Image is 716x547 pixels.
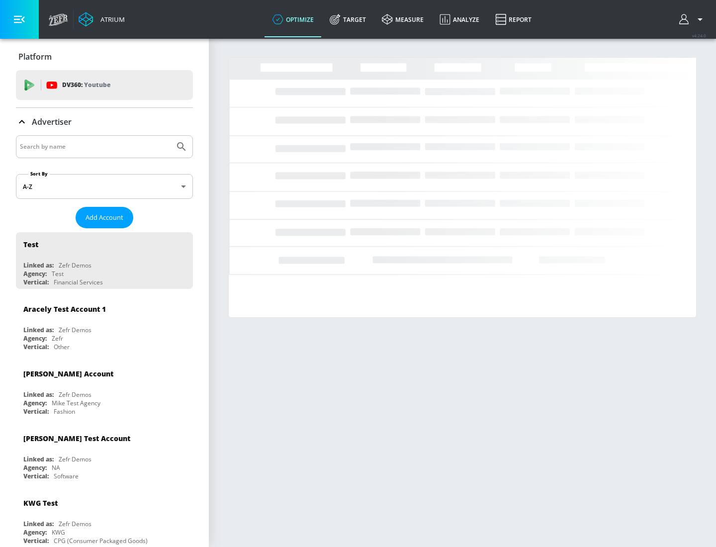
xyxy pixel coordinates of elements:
div: Other [54,343,70,351]
div: Agency: [23,334,47,343]
div: Agency: [23,270,47,278]
div: [PERSON_NAME] Test Account [23,434,130,443]
div: [PERSON_NAME] AccountLinked as:Zefr DemosAgency:Mike Test AgencyVertical:Fashion [16,362,193,418]
div: TestLinked as:Zefr DemosAgency:TestVertical:Financial Services [16,232,193,289]
div: [PERSON_NAME] Test AccountLinked as:Zefr DemosAgency:NAVertical:Software [16,426,193,483]
div: Zefr Demos [59,455,91,463]
a: measure [374,1,432,37]
div: Platform [16,43,193,71]
div: Linked as: [23,390,54,399]
div: Advertiser [16,108,193,136]
a: Atrium [79,12,125,27]
a: Analyze [432,1,487,37]
div: Zefr [52,334,63,343]
p: Advertiser [32,116,72,127]
label: Sort By [28,171,50,177]
div: Linked as: [23,261,54,270]
div: Vertical: [23,343,49,351]
p: DV360: [62,80,110,91]
div: Zefr Demos [59,390,91,399]
div: Fashion [54,407,75,416]
div: Aracely Test Account 1 [23,304,106,314]
div: Agency: [23,528,47,537]
div: Test [23,240,38,249]
p: Youtube [84,80,110,90]
div: Linked as: [23,520,54,528]
div: DV360: Youtube [16,70,193,100]
div: Software [54,472,79,480]
span: v 4.24.0 [692,33,706,38]
div: KWG Test [23,498,58,508]
input: Search by name [20,140,171,153]
div: Mike Test Agency [52,399,100,407]
div: [PERSON_NAME] Account [23,369,113,378]
div: Vertical: [23,472,49,480]
div: Aracely Test Account 1Linked as:Zefr DemosAgency:ZefrVertical:Other [16,297,193,354]
button: Add Account [76,207,133,228]
div: Linked as: [23,455,54,463]
div: Atrium [96,15,125,24]
div: Zefr Demos [59,520,91,528]
div: Zefr Demos [59,326,91,334]
div: Agency: [23,463,47,472]
div: Agency: [23,399,47,407]
a: Report [487,1,539,37]
div: Vertical: [23,537,49,545]
div: CPG (Consumer Packaged Goods) [54,537,148,545]
div: Financial Services [54,278,103,286]
div: Zefr Demos [59,261,91,270]
span: Add Account [86,212,123,223]
div: Vertical: [23,407,49,416]
div: NA [52,463,60,472]
a: Target [322,1,374,37]
div: KWG [52,528,65,537]
div: Test [52,270,64,278]
div: Linked as: [23,326,54,334]
a: optimize [265,1,322,37]
p: Platform [18,51,52,62]
div: A-Z [16,174,193,199]
div: Vertical: [23,278,49,286]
